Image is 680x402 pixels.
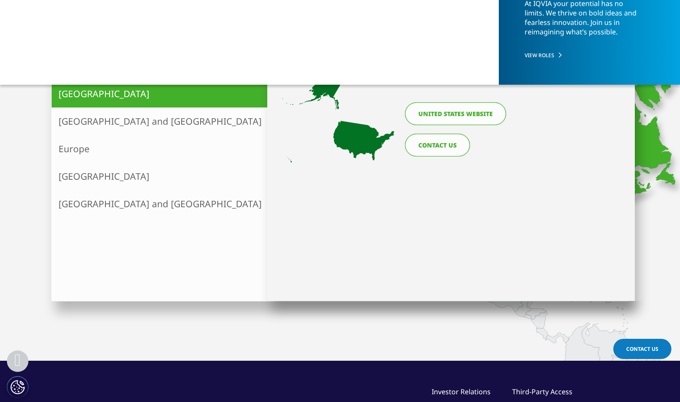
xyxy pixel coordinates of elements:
a: VIEW ROLES [525,52,651,59]
a: Investor Relations [432,387,491,396]
span: Contact Us [626,345,658,353]
a: [GEOGRAPHIC_DATA] [52,163,269,190]
a: CONTACT US [405,134,470,157]
a: [GEOGRAPHIC_DATA] and [GEOGRAPHIC_DATA] [52,107,269,135]
a: [GEOGRAPHIC_DATA] [52,80,269,107]
a: Third-Party Access [512,387,572,396]
a: [GEOGRAPHIC_DATA] and [GEOGRAPHIC_DATA] [52,190,269,218]
a: Europe [52,135,269,163]
a: United States website [405,102,506,125]
a: Contact Us [613,339,671,359]
button: Cookies Settings [7,376,28,398]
